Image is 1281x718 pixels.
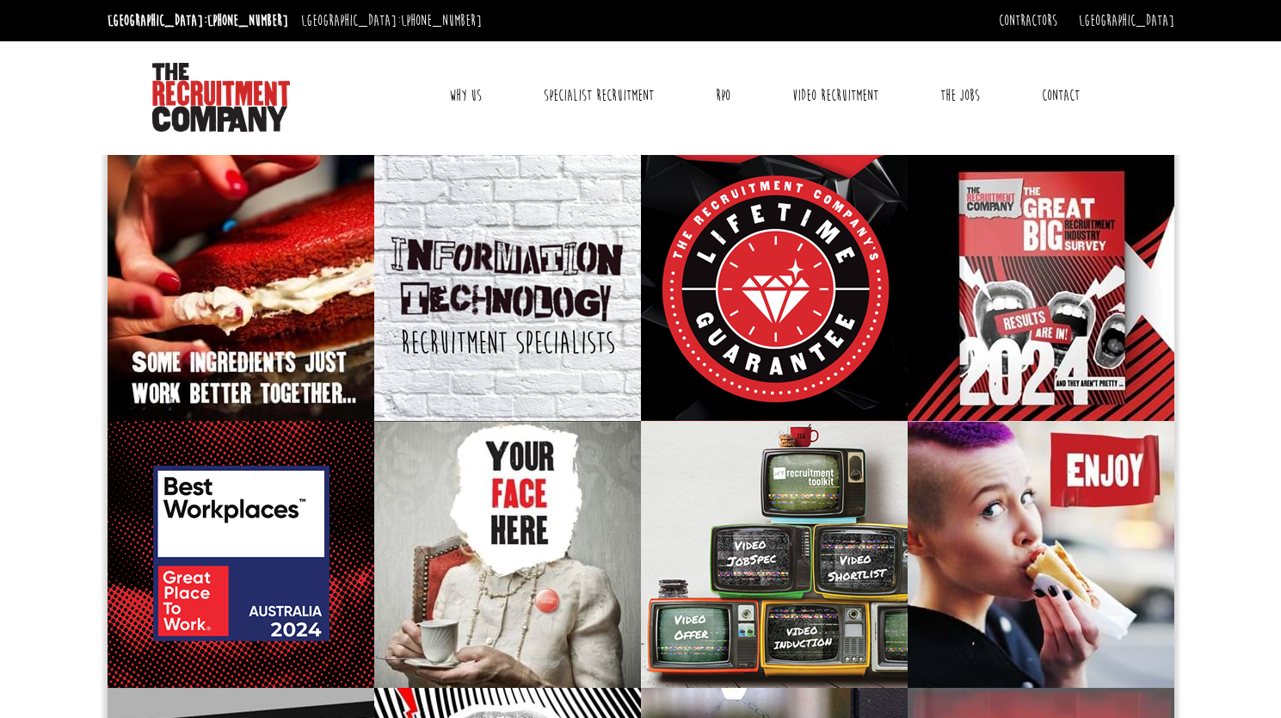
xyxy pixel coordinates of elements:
[999,11,1057,30] a: Contractors
[436,74,495,117] a: Why Us
[401,11,482,30] a: [PHONE_NUMBER]
[779,74,891,117] a: Video Recruitment
[1029,74,1093,117] a: Contact
[103,7,293,34] li: [GEOGRAPHIC_DATA]:
[703,74,743,117] a: RPO
[152,63,290,132] img: The Recruitment Company
[297,7,486,34] li: [GEOGRAPHIC_DATA]:
[1079,11,1174,30] a: [GEOGRAPHIC_DATA]
[531,74,667,117] a: Specialist Recruitment
[207,11,288,30] a: [PHONE_NUMBER]
[927,74,993,117] a: The Jobs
